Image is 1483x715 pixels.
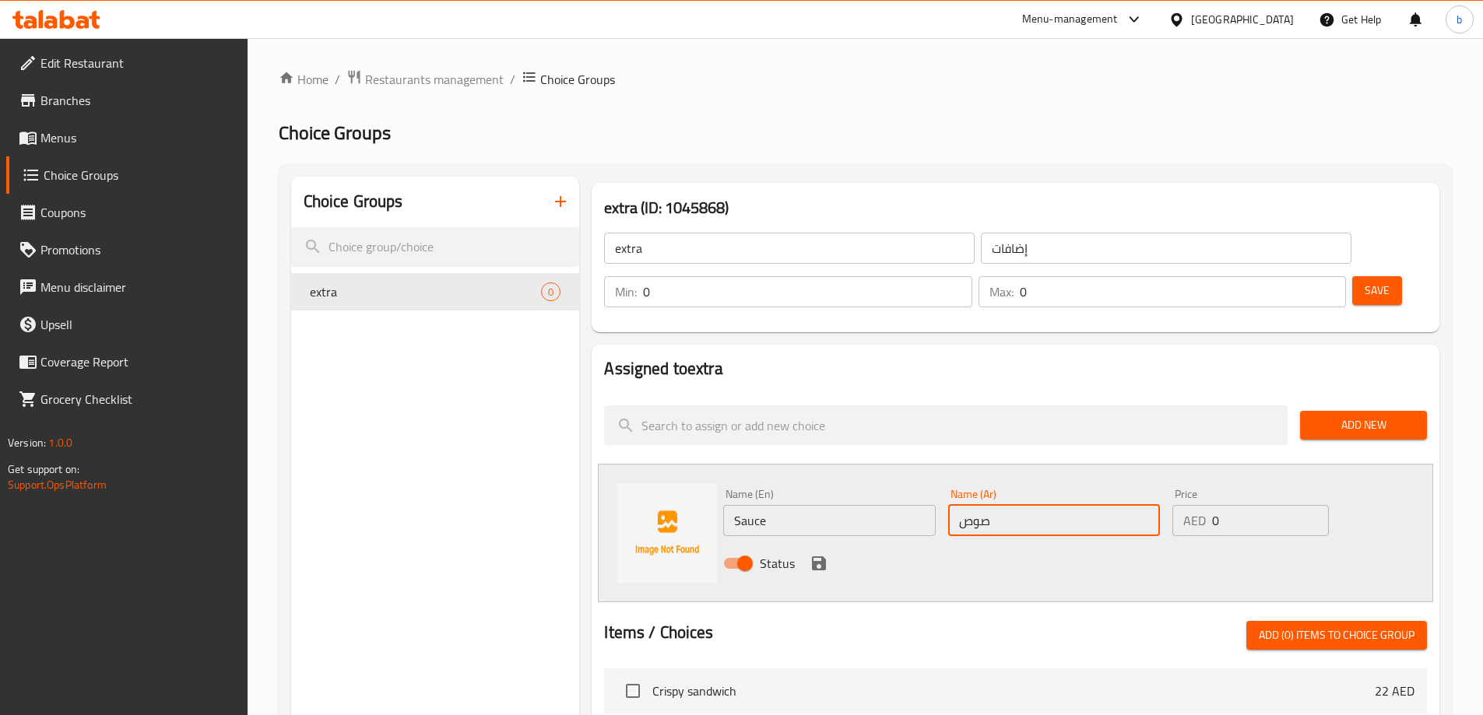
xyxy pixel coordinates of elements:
p: Max: [989,282,1014,301]
span: Select choice [617,675,649,707]
span: Branches [40,91,235,110]
a: Menus [6,119,248,156]
a: Branches [6,82,248,119]
span: Save [1365,281,1390,300]
a: Upsell [6,306,248,343]
button: Add (0) items to choice group [1246,621,1427,650]
a: Grocery Checklist [6,380,248,418]
input: Enter name En [723,505,935,536]
p: AED [1183,511,1206,530]
h2: Items / Choices [604,621,713,644]
a: Choice Groups [6,156,248,194]
button: Save [1352,276,1402,305]
a: Edit Restaurant [6,44,248,82]
span: Add New [1313,415,1414,435]
a: Restaurants management [346,69,504,89]
div: extra0 [291,273,580,310]
span: extra [310,282,542,301]
span: Crispy sandwich [652,682,1375,700]
span: Menus [40,128,235,147]
div: Menu-management [1022,10,1118,29]
p: Min: [615,282,637,301]
span: Version: [8,433,46,453]
span: Choice Groups [540,70,615,89]
a: Promotions [6,231,248,268]
li: / [335,70,340,89]
span: Edit Restaurant [40,54,235,72]
input: search [291,227,580,267]
span: Promotions [40,240,235,259]
li: / [510,70,515,89]
p: 22 AED [1375,682,1414,700]
a: Menu disclaimer [6,268,248,306]
div: Choices [541,282,561,301]
span: b [1457,11,1462,28]
h2: Choice Groups [304,190,403,213]
span: Menu disclaimer [40,278,235,296]
input: Enter name Ar [948,505,1160,536]
span: Choice Groups [279,115,391,150]
span: Grocery Checklist [40,390,235,408]
span: Status [760,554,795,573]
span: 1.0.0 [48,433,72,453]
button: Add New [1300,411,1427,440]
span: Get support on: [8,459,79,479]
button: save [807,552,831,575]
span: Coupons [40,203,235,222]
div: [GEOGRAPHIC_DATA] [1191,11,1294,28]
span: Upsell [40,315,235,334]
span: Add (0) items to choice group [1259,626,1414,645]
h3: extra (ID: 1045868) [604,195,1427,220]
a: Home [279,70,329,89]
nav: breadcrumb [279,69,1452,89]
a: Coupons [6,194,248,231]
span: Restaurants management [365,70,504,89]
a: Coverage Report [6,343,248,380]
input: Please enter price [1212,505,1328,536]
h2: Assigned to extra [604,357,1427,380]
a: Support.OpsPlatform [8,475,107,495]
span: Choice Groups [44,166,235,184]
span: Coverage Report [40,352,235,371]
input: search [604,405,1288,445]
span: 0 [542,285,560,300]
